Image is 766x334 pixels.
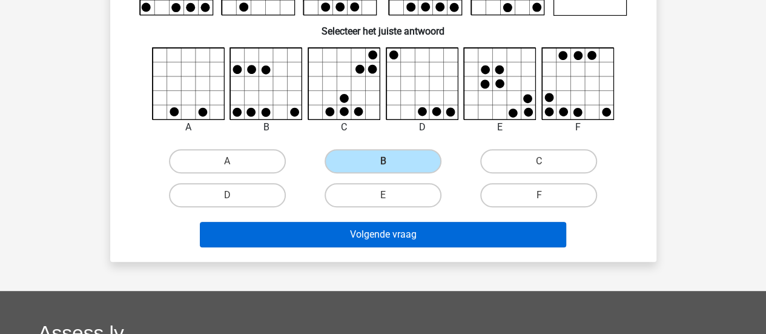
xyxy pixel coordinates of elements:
label: D [169,183,286,207]
label: C [480,149,597,173]
div: E [454,120,546,135]
label: F [480,183,597,207]
label: A [169,149,286,173]
div: F [532,120,624,135]
div: B [220,120,312,135]
button: Volgende vraag [200,222,566,247]
label: E [325,183,441,207]
div: D [377,120,468,135]
div: A [143,120,234,135]
label: B [325,149,441,173]
h6: Selecteer het juiste antwoord [130,16,637,37]
div: C [299,120,390,135]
